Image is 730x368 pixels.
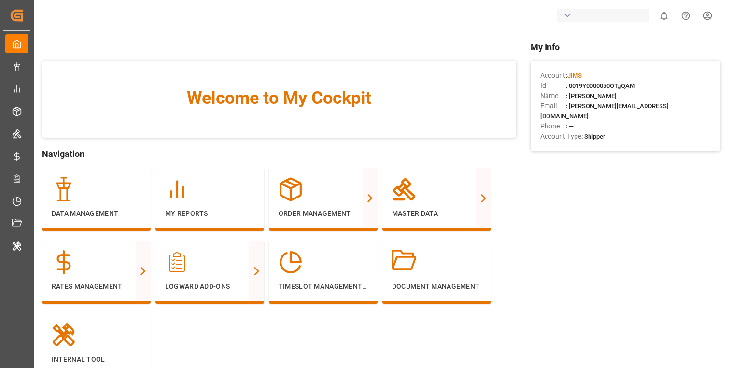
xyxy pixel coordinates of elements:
[566,123,574,130] span: : —
[52,354,141,365] p: Internal Tool
[540,91,566,101] span: Name
[567,72,582,79] span: JIMS
[653,5,675,27] button: show 0 new notifications
[566,92,617,99] span: : [PERSON_NAME]
[52,282,141,292] p: Rates Management
[61,85,497,111] span: Welcome to My Cockpit
[540,81,566,91] span: Id
[540,102,669,120] span: : [PERSON_NAME][EMAIL_ADDRESS][DOMAIN_NAME]
[581,133,605,140] span: : Shipper
[165,282,254,292] p: Logward Add-ons
[531,41,720,54] span: My Info
[42,147,516,160] span: Navigation
[279,282,368,292] p: Timeslot Management V2
[566,82,635,89] span: : 0019Y0000050OTgQAM
[392,209,481,219] p: Master Data
[540,71,566,81] span: Account
[675,5,697,27] button: Help Center
[540,131,581,142] span: Account Type
[392,282,481,292] p: Document Management
[540,121,566,131] span: Phone
[566,72,582,79] span: :
[279,209,368,219] p: Order Management
[52,209,141,219] p: Data Management
[165,209,254,219] p: My Reports
[540,101,566,111] span: Email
